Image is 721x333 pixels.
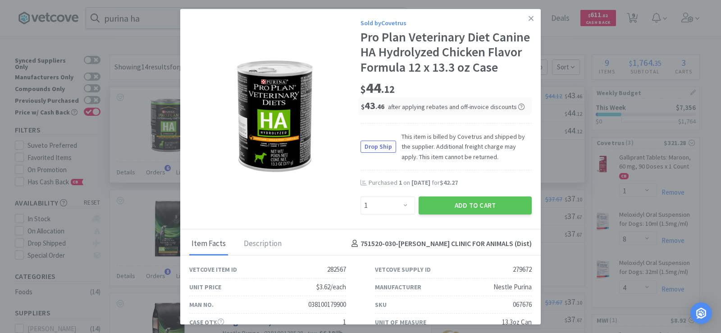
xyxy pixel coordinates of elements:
[348,238,532,250] h4: 751520-030 - [PERSON_NAME] CLINIC FOR ANIMALS (Dist)
[316,282,346,292] div: $3.62/each
[189,282,221,292] div: Unit Price
[375,317,426,327] div: Unit of Measure
[419,196,532,214] button: Add to Cart
[343,317,346,328] div: 1
[189,300,214,310] div: Man No.
[502,317,532,328] div: 13.3oz Can
[369,178,532,187] div: Purchased on for
[375,265,431,274] div: Vetcove Supply ID
[189,317,224,327] div: Case Qty.
[360,79,395,97] span: 44
[399,178,402,187] span: 1
[375,282,421,292] div: Manufacturer
[360,30,532,75] div: Pro Plan Veterinary Diet Canine HA Hydrolyzed Chicken Flavor Formula 12 x 13.3 oz Case
[375,102,384,111] span: . 46
[327,264,346,275] div: 282567
[360,83,366,96] span: $
[361,99,384,112] span: 43
[513,264,532,275] div: 279672
[361,141,396,152] span: Drop Ship
[381,83,395,96] span: . 12
[396,132,532,162] span: This item is billed by Covetrus and shipped by the supplier. Additional freight charge may apply....
[189,265,237,274] div: Vetcove Item ID
[690,302,712,324] div: Open Intercom Messenger
[493,282,532,292] div: Nestle Purina
[242,233,284,255] div: Description
[189,233,228,255] div: Item Facts
[513,299,532,310] div: 067676
[411,178,430,187] span: [DATE]
[360,18,532,28] div: Sold by Covetrus
[308,299,346,310] div: 038100179900
[219,60,331,173] img: bb830111446f42b89c8922f65603663f_279672.png
[361,102,365,111] span: $
[375,300,387,310] div: SKU
[388,103,525,111] span: after applying rebates and off-invoice discounts
[440,178,458,187] span: $42.27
